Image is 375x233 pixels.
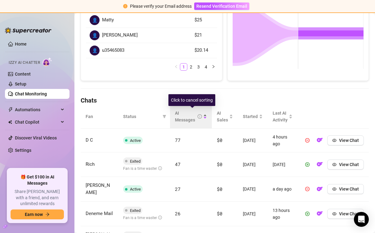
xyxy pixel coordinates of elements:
[15,72,31,77] a: Content
[25,212,43,217] span: Earn now
[175,110,202,123] div: AI Messages
[15,105,59,115] span: Automations
[130,3,192,10] div: Please verify your Email address
[158,216,162,219] span: info-circle
[130,187,141,191] span: Active
[339,162,359,167] span: View Chat
[317,161,323,167] img: OF
[354,212,369,227] div: Open Intercom Messenger
[158,166,162,170] span: info-circle
[11,209,64,219] button: Earn nowarrow-right
[332,212,337,216] span: eye
[315,184,325,194] button: OF
[175,186,180,192] span: 27
[15,135,57,140] a: Discover Viral Videos
[217,210,222,217] span: $0
[268,177,297,202] td: a day ago
[217,161,222,167] span: $0
[212,105,238,129] th: AI Sales
[90,30,100,40] div: 👤
[315,188,325,193] a: OF
[217,110,228,123] span: AI Sales
[130,208,141,213] span: Exited
[327,184,364,194] button: View Chat
[339,187,359,191] span: View Chat
[305,138,310,143] span: pause-circle
[9,60,40,66] span: Izzy AI Chatter
[317,186,323,192] img: OF
[195,63,202,71] li: 3
[172,63,180,71] li: Previous Page
[315,160,325,169] button: OF
[86,182,110,196] span: [PERSON_NAME]
[130,159,141,164] span: Exited
[202,63,210,71] li: 4
[5,27,51,33] img: logo-BBDzfeDw.svg
[317,210,323,217] img: OF
[305,212,310,216] span: play-circle
[86,211,113,216] span: Deneme Mail
[332,162,337,167] span: eye
[339,138,359,143] span: View Chat
[11,174,64,186] span: 🎁 Get $100 in AI Messages
[8,120,12,124] img: Chat Copilot
[11,189,64,207] span: Share [PERSON_NAME] with a friend, and earn unlimited rewards
[174,65,178,68] span: left
[180,64,187,70] a: 1
[332,138,337,143] span: eye
[15,42,27,46] a: Home
[188,64,194,70] a: 2
[90,15,100,25] div: 👤
[268,152,297,177] td: [DATE]
[194,47,213,54] article: $20.14
[15,117,59,127] span: Chat Copilot
[268,105,297,129] th: Last AI Activity
[90,46,100,55] div: 👤
[123,166,162,171] span: Fan is a time waster
[317,137,323,143] img: OF
[102,16,114,24] span: Matty
[15,91,47,96] a: Chat Monitoring
[243,113,258,120] span: Started
[327,160,364,169] button: View Chat
[102,47,124,54] span: u35465083
[130,138,141,143] span: Active
[123,216,162,220] span: Fan is a time waster
[194,32,213,39] article: $21
[238,152,268,177] td: [DATE]
[315,213,325,218] a: OF
[217,186,222,192] span: $0
[194,2,249,10] button: Resend Verification Email
[238,202,268,226] td: [DATE]
[86,137,93,143] span: D C
[175,161,180,167] span: 47
[15,81,26,86] a: Setup
[195,64,202,70] a: 3
[172,63,180,71] button: left
[315,135,325,145] button: OF
[196,4,247,9] span: Resend Verification Email
[123,113,160,120] span: Status
[305,187,310,191] span: pause-circle
[273,110,288,123] span: Last AI Activity
[123,4,127,8] span: exclamation-circle
[81,96,369,105] h4: Chats
[332,187,337,191] span: eye
[8,107,13,112] span: thunderbolt
[327,209,364,219] button: View Chat
[315,139,325,144] a: OF
[217,137,222,143] span: $0
[168,94,215,106] div: Click to cancel sorting
[86,161,95,167] span: Rich
[238,129,268,152] td: [DATE]
[305,162,310,167] span: play-circle
[268,202,297,226] td: 13 hours ago
[45,212,50,217] span: arrow-right
[15,148,31,153] a: Settings
[315,163,325,168] a: OF
[212,65,215,68] span: right
[327,135,364,145] button: View Chat
[42,57,52,66] img: AI Chatter
[315,209,325,219] button: OF
[102,32,138,39] span: [PERSON_NAME]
